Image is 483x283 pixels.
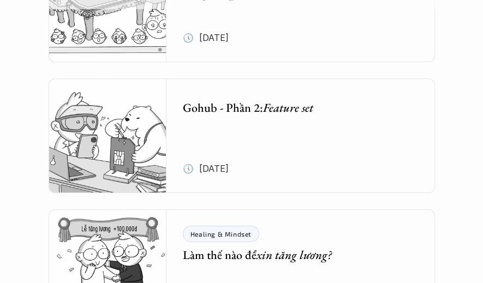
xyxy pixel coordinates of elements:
[257,247,332,263] em: xin tăng lương?
[263,100,313,116] em: Feature set
[183,29,229,46] p: 🕔 [DATE]
[183,100,402,116] h5: Gohub - Phần 2:
[190,230,252,238] p: Healing & Mindset
[183,160,229,177] p: 🕔 [DATE]
[49,79,435,193] a: Gohub - Phần 2:Feature set🕔 [DATE]
[183,248,402,263] h5: Làm thế nào để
